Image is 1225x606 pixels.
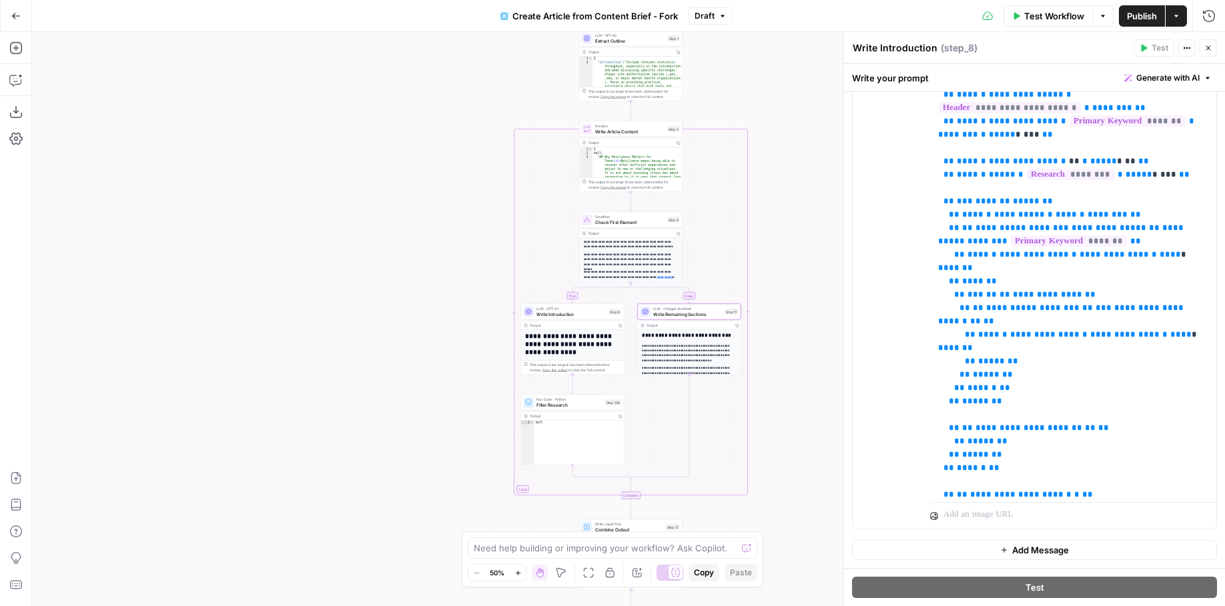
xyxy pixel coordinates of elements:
[666,524,680,530] div: Step 17
[530,362,621,373] div: This output is too large & has been abbreviated for review. to view the full content.
[580,57,593,61] div: 1
[579,31,683,101] div: LLM · GPT-4oExtract OutlineStep 1Output{ "introduction":"Include relevant statistics throughout, ...
[1024,9,1084,23] span: Test Workflow
[689,564,719,581] button: Copy
[588,49,673,55] div: Output
[1012,543,1069,557] span: Add Message
[595,128,665,135] span: Write Article Content
[1134,39,1174,57] button: Test
[1119,5,1165,27] button: Publish
[588,89,680,99] div: This output is too large & has been abbreviated for review. to view the full content.
[852,540,1217,560] button: Add Message
[595,37,665,44] span: Extract Outline
[725,564,757,581] button: Paste
[542,368,568,372] span: Copy the output
[695,10,715,22] span: Draft
[595,521,663,527] span: Write Liquid Text
[1152,42,1168,54] span: Test
[580,151,593,155] div: 2
[653,311,722,317] span: Write Remaining Sections
[689,7,733,25] button: Draft
[630,499,632,519] g: Edge from step_5-iteration-end to step_17
[1003,5,1092,27] button: Test Workflow
[572,375,574,394] g: Edge from step_8 to step_140
[595,214,665,219] span: Condition
[853,41,937,55] textarea: Write Introduction
[536,311,606,317] span: Write Introduction
[647,323,731,328] div: Output
[588,231,673,236] div: Output
[605,399,622,405] div: Step 140
[725,309,738,315] div: Step 11
[730,567,752,579] span: Paste
[580,61,593,93] div: 2
[595,219,665,225] span: Check First Element
[595,526,663,533] span: Combine Output
[608,309,621,315] div: Step 8
[941,41,977,55] span: ( step_8 )
[530,413,614,419] div: Output
[536,397,602,402] span: Run Code · Python
[536,306,606,311] span: LLM · GPT-4.1
[536,401,602,408] span: Filter Research
[579,492,683,499] div: Complete
[572,283,631,303] g: Edge from step_6 to step_8
[631,375,690,481] g: Edge from step_11 to step_6-conditional-end
[1119,69,1217,87] button: Generate with AI
[512,9,678,23] span: Create Article from Content Brief - Fork
[667,126,680,132] div: Step 5
[621,492,641,499] div: Complete
[580,147,593,151] div: 1
[668,35,680,41] div: Step 1
[630,192,632,211] g: Edge from step_5 to step_6
[595,33,665,38] span: LLM · GPT-4o
[1127,9,1157,23] span: Publish
[667,217,680,223] div: Step 6
[588,140,673,145] div: Output
[490,567,504,578] span: 50%
[600,185,626,189] span: Copy the output
[1026,581,1044,594] span: Test
[1136,72,1200,84] span: Generate with AI
[572,465,631,481] g: Edge from step_140 to step_6-conditional-end
[588,57,592,61] span: Toggle code folding, rows 1 through 9
[588,179,680,190] div: This output is too large & has been abbreviated for review. to view the full content.
[595,123,665,129] span: Iteration
[653,306,722,311] span: LLM · chatgpt-4o-latest
[852,577,1217,598] button: Test
[630,101,632,121] g: Edge from step_1 to step_5
[631,283,691,303] g: Edge from step_6 to step_11
[521,421,534,425] div: 1
[579,121,683,192] div: LoopIterationWrite Article ContentStep 5Output[null, "## Why Resilience Matters for Teens\n\nResi...
[530,323,614,328] div: Output
[492,5,686,27] button: Create Article from Content Brief - Fork
[588,147,592,151] span: Toggle code folding, rows 1 through 4
[694,567,714,579] span: Copy
[580,155,593,327] div: 3
[600,95,626,99] span: Copy the output
[521,395,625,465] div: Run Code · PythonFilter ResearchStep 140Outputnull
[844,64,1225,91] div: Write your prompt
